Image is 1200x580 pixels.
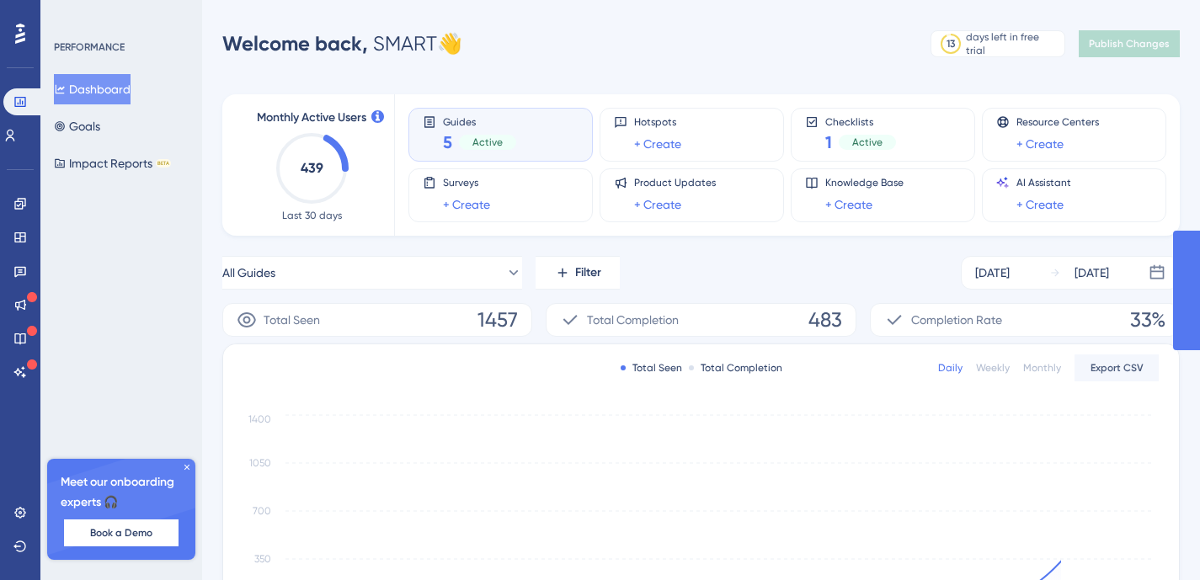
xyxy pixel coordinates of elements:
button: Export CSV [1075,354,1159,381]
text: 439 [301,160,323,176]
div: Total Completion [689,361,782,375]
span: Guides [443,115,516,127]
span: 1 [825,130,832,154]
div: [DATE] [1075,263,1109,283]
span: Checklists [825,115,896,127]
a: + Create [1016,194,1064,215]
span: Knowledge Base [825,176,904,189]
button: Book a Demo [64,519,179,546]
span: Book a Demo [90,526,152,540]
div: [DATE] [975,263,1010,283]
span: Export CSV [1091,361,1144,375]
a: + Create [634,194,681,215]
button: Goals [54,111,100,141]
span: All Guides [222,263,275,283]
div: 13 [947,37,955,51]
span: Last 30 days [282,209,342,222]
button: Filter [536,256,620,290]
iframe: UserGuiding AI Assistant Launcher [1129,513,1180,564]
span: 1457 [477,306,518,333]
button: Impact ReportsBETA [54,148,171,178]
a: + Create [825,194,872,215]
div: Daily [938,361,963,375]
a: + Create [1016,134,1064,154]
tspan: 700 [253,505,271,517]
span: Surveys [443,176,490,189]
span: Product Updates [634,176,716,189]
span: Hotspots [634,115,681,129]
tspan: 350 [254,553,271,565]
span: Active [472,136,503,149]
span: Total Completion [587,310,679,330]
span: Total Seen [264,310,320,330]
span: Filter [575,263,601,283]
span: Welcome back, [222,31,368,56]
span: Monthly Active Users [257,108,366,128]
tspan: 1050 [249,457,271,469]
span: 483 [808,306,842,333]
div: SMART 👋 [222,30,462,57]
div: Weekly [976,361,1010,375]
span: Resource Centers [1016,115,1099,129]
span: 33% [1130,306,1165,333]
span: Completion Rate [911,310,1002,330]
tspan: 1400 [248,413,271,425]
button: All Guides [222,256,522,290]
div: PERFORMANCE [54,40,125,54]
div: BETA [156,159,171,168]
span: Publish Changes [1089,37,1170,51]
div: Monthly [1023,361,1061,375]
span: Active [852,136,883,149]
span: Meet our onboarding experts 🎧 [61,472,182,513]
div: Total Seen [621,361,682,375]
span: AI Assistant [1016,176,1071,189]
span: 5 [443,130,452,154]
button: Dashboard [54,74,131,104]
button: Publish Changes [1079,30,1180,57]
a: + Create [634,134,681,154]
div: days left in free trial [966,30,1059,57]
a: + Create [443,194,490,215]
